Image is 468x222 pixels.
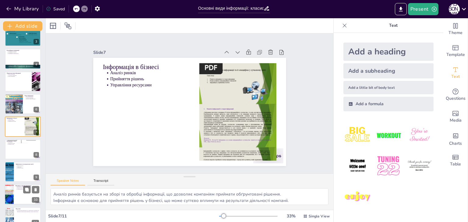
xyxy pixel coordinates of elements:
div: Get real-time input from your audience [443,84,468,106]
p: Значення інформації [8,31,39,32]
div: Add ready made slides [443,40,468,62]
div: 3 [34,39,39,44]
button: Transcript [87,179,115,186]
p: Інформація в бізнесі [212,13,230,100]
button: Duplicate Slide [23,186,30,193]
p: Класифікація за формою [8,51,39,52]
div: 10 [5,184,41,205]
div: Saved [46,6,65,12]
div: 8 [5,139,41,159]
div: 8 [34,152,39,158]
span: Questions [446,95,466,102]
div: 33 % [284,213,298,219]
p: Дослідження [8,141,39,143]
button: Add slide [3,21,42,31]
p: Інформація в науці [7,140,39,142]
p: Графічна інформація [26,97,39,99]
p: Перевірка гіпотез [8,144,39,145]
span: Table [450,161,461,168]
p: Звукова та відеоінформація [26,99,39,100]
div: 3 [5,26,41,46]
div: 7 [5,116,41,137]
p: Прийняття рішень [8,120,23,121]
span: Single View [309,214,330,219]
button: Present [408,3,438,15]
p: Формування теорій [8,143,39,144]
div: Add a little bit of body text [343,81,434,94]
div: 4 [34,62,39,67]
button: My Library [5,4,41,14]
button: Speaker Notes [51,179,85,186]
span: Media [450,117,462,124]
span: Template [446,51,465,58]
p: Класифікація інформації [7,50,39,51]
img: 1.jpeg [343,121,372,149]
div: 4 [5,49,41,69]
div: 6 [34,107,39,112]
button: Export to PowerPoint [395,3,407,15]
p: Підсумки [16,208,39,210]
p: Текстова інформація [26,96,39,97]
span: Charts [449,140,462,147]
div: Change the overall theme [443,18,468,40]
div: 10 [32,197,39,203]
p: Аналіз ринків [8,119,23,120]
div: 9 [34,175,39,180]
p: Інформація в бізнесі [7,117,23,119]
div: 7 [34,130,39,135]
img: 3.jpeg [405,121,434,149]
span: Position [64,22,72,29]
div: Add charts and graphs [443,128,468,150]
p: Інформаційне перевантаження [17,186,40,188]
img: 4.jpeg [343,152,372,180]
img: 2.jpeg [374,121,402,149]
img: 6.jpeg [405,152,434,180]
div: 5 [5,71,41,92]
p: Виклики в обробці інформації [16,185,39,187]
p: Класифікація за призначенням [8,53,39,54]
div: 5 [34,84,39,90]
p: Класифікація за змістом [8,52,39,53]
img: 7.jpeg [343,183,372,211]
p: Характеристики інформації [7,72,30,74]
div: Add text boxes [443,62,468,84]
div: Layout [48,21,58,31]
div: Add a subheading [343,63,434,78]
textarea: Аналіз ринків базується на зборі та обробці інформації, що дозволяє компаніям приймати обґрунтова... [51,188,328,205]
p: Конфіденційність [17,189,40,190]
button: О [PERSON_NAME] [449,3,460,15]
img: 5.jpeg [374,152,402,180]
p: Аналіз ринків [209,21,223,100]
p: Спілкування [17,166,39,168]
div: Add a table [443,150,468,172]
span: Text [451,73,460,80]
p: Управління ресурсами [197,22,211,102]
p: Актуальність інформації [8,75,30,76]
div: 6 [5,94,41,114]
p: Управління ресурсами [8,121,23,122]
div: 9 [5,162,41,182]
p: Розуміння видів інформації та їх характеристик є важливим для ефективного використання інформації... [17,210,39,212]
div: О [PERSON_NAME] [449,4,460,15]
div: Slide 7 / 11 [48,213,219,219]
p: Прийняття рішень [203,22,217,101]
div: Add a formula [343,97,434,111]
div: Slide 7 [228,2,246,129]
button: Delete Slide [32,186,39,193]
p: Отримання новин [17,168,39,169]
p: Інформація в повсякденному житті [16,163,39,165]
div: Add images, graphics, shapes or video [443,106,468,128]
p: Види інформації [25,95,39,97]
input: Insert title [198,4,264,13]
div: Add a heading [343,43,434,61]
span: Theme [448,29,463,36]
p: Фейкові новини [17,188,40,189]
p: Прийняття рішень [17,165,39,166]
p: Повнота інформації [8,76,30,77]
p: Text [349,18,437,33]
p: Точність інформації [8,74,30,75]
